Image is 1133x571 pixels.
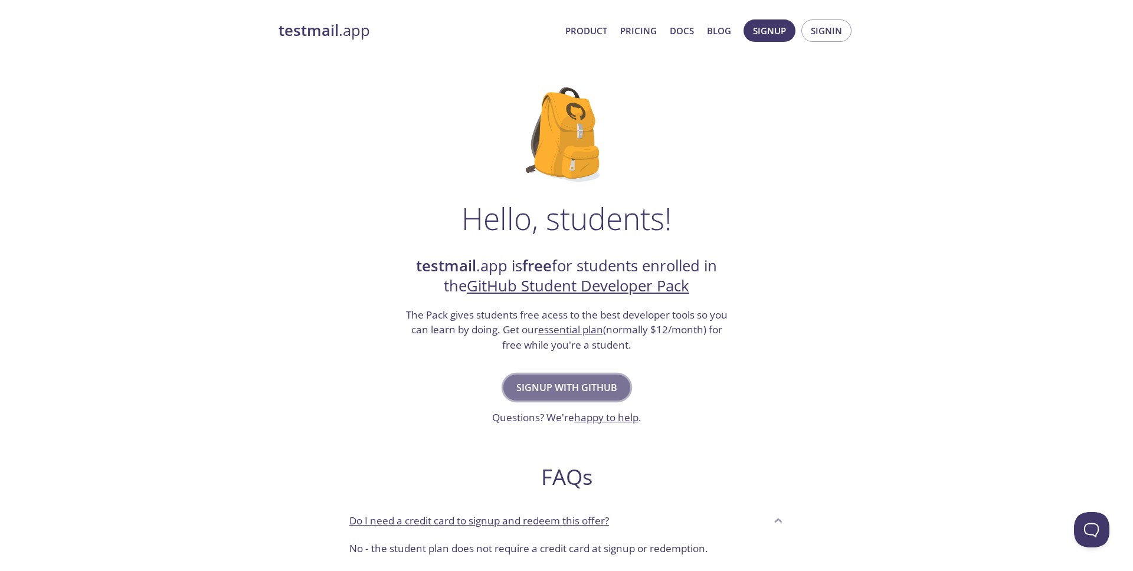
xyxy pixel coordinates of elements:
span: Signup [753,23,786,38]
div: Do I need a credit card to signup and redeem this offer? [340,536,793,566]
h2: .app is for students enrolled in the [404,256,729,297]
a: Pricing [620,23,657,38]
h3: Questions? We're . [492,410,641,425]
button: Signin [801,19,852,42]
strong: free [522,255,552,276]
a: Blog [707,23,731,38]
h1: Hello, students! [461,201,672,236]
span: Signin [811,23,842,38]
button: Signup [744,19,795,42]
h3: The Pack gives students free acess to the best developer tools so you can learn by doing. Get our... [404,307,729,353]
button: Signup with GitHub [503,375,630,401]
span: Signup with GitHub [516,379,617,396]
a: happy to help [574,411,638,424]
strong: testmail [416,255,476,276]
a: testmail.app [279,21,556,41]
a: Product [565,23,607,38]
div: Do I need a credit card to signup and redeem this offer? [340,504,793,536]
iframe: Help Scout Beacon - Open [1074,512,1109,547]
a: Docs [670,23,694,38]
p: Do I need a credit card to signup and redeem this offer? [349,513,609,529]
img: github-student-backpack.png [526,87,608,182]
a: GitHub Student Developer Pack [467,275,689,296]
h2: FAQs [340,464,793,490]
strong: testmail [279,20,339,41]
p: No - the student plan does not require a credit card at signup or redemption. [349,541,784,556]
a: essential plan [538,323,603,336]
